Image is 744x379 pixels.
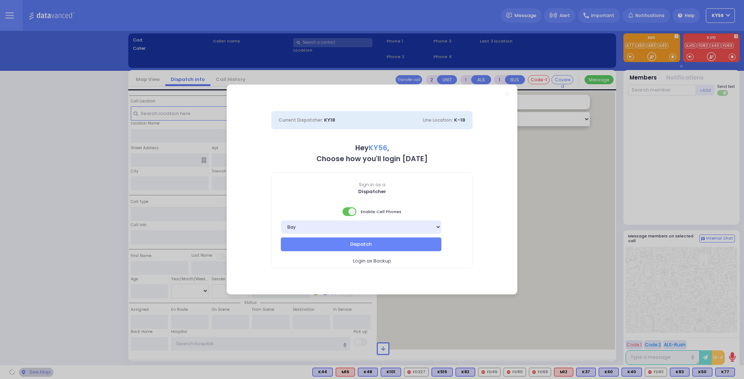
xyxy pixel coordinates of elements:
span: KY18 [324,117,335,123]
span: Current Dispatcher: [279,117,323,123]
span: K-18 [454,117,465,123]
b: Choose how you'll login [DATE] [316,154,428,164]
b: Dispatcher [358,188,386,195]
a: Close [505,92,509,96]
span: Line Location: [423,117,453,123]
b: Hey , [355,143,389,153]
span: Enable Cell Phones [343,207,401,217]
span: KY56 [369,143,387,153]
span: Login as Backup [353,257,391,265]
span: Sign in as a [272,182,472,188]
button: Dispatch [281,237,441,251]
